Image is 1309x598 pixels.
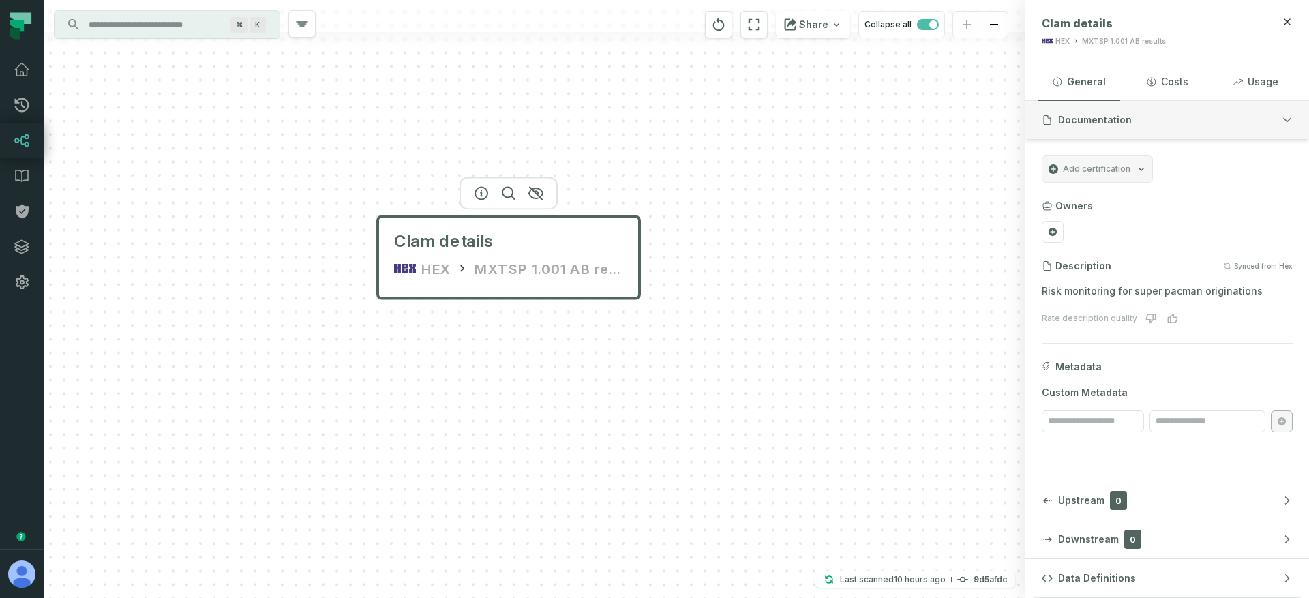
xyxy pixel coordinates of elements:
[1025,101,1309,139] button: Documentation
[475,258,624,280] div: MXTSP 1.001 AB results
[1025,481,1309,520] button: Upstream0
[1055,259,1111,273] h3: Description
[1042,386,1293,400] span: Custom Metadata
[8,560,35,588] img: avatar of Aviel Bar-Yossef
[1042,155,1153,183] button: Add certification
[1055,360,1102,374] span: Metadata
[1124,530,1141,549] span: 0
[858,11,945,38] button: Collapse all
[394,230,494,252] span: Clam details
[1082,36,1166,46] div: MXTSP 1.001 AB results
[1042,16,1113,30] span: Clam details
[1025,520,1309,558] button: Downstream0
[894,574,946,584] relative-time: Sep 29, 2025, 6:15 AM GMT+3
[1058,113,1132,127] span: Documentation
[1126,63,1208,100] button: Costs
[840,573,946,586] p: Last scanned
[230,17,248,33] span: Press ⌘ + K to focus the search bar
[1055,36,1070,46] div: HEX
[1063,164,1130,175] span: Add certification
[1042,284,1293,299] p: Risk monitoring for super pacman originations
[1042,313,1137,324] div: Rate description quality
[974,575,1007,584] h4: 9d5afdc
[421,258,450,280] div: HEX
[1214,63,1297,100] button: Usage
[1058,571,1136,585] span: Data Definitions
[1038,63,1120,100] button: General
[1058,494,1104,507] span: Upstream
[15,530,27,543] div: Tooltip anchor
[815,571,1015,588] button: Last scanned[DATE] 6:15:10 AM9d5afdc
[1223,262,1293,270] button: Synced from Hex
[1055,199,1093,213] h3: Owners
[1058,533,1119,546] span: Downstream
[1025,559,1309,597] button: Data Definitions
[1110,491,1127,510] span: 0
[980,12,1008,38] button: zoom out
[776,11,850,38] button: Share
[250,17,266,33] span: Press ⌘ + K to focus the search bar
